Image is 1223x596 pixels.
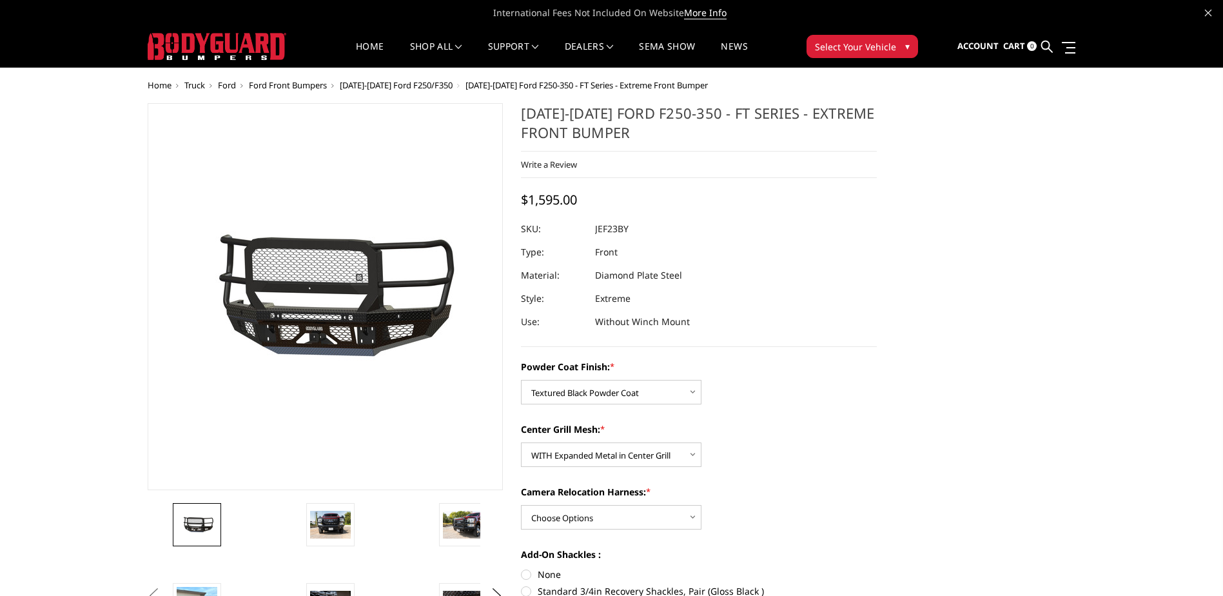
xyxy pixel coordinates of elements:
[595,310,690,333] dd: Without Winch Mount
[521,360,877,373] label: Powder Coat Finish:
[815,40,896,54] span: Select Your Vehicle
[410,42,462,67] a: shop all
[521,241,585,264] dt: Type:
[684,6,727,19] a: More Info
[521,287,585,310] dt: Style:
[465,79,708,91] span: [DATE]-[DATE] Ford F250-350 - FT Series - Extreme Front Bumper
[595,217,629,241] dd: JEF23BY
[521,548,877,561] label: Add-On Shackles :
[1027,41,1037,51] span: 0
[356,42,384,67] a: Home
[184,79,205,91] a: Truck
[177,515,217,534] img: 2023-2025 Ford F250-350 - FT Series - Extreme Front Bumper
[521,310,585,333] dt: Use:
[249,79,327,91] a: Ford Front Bumpers
[521,568,877,581] label: None
[1159,534,1223,596] iframe: Chat Widget
[521,217,585,241] dt: SKU:
[565,42,614,67] a: Dealers
[957,40,999,52] span: Account
[148,103,504,490] a: 2023-2025 Ford F250-350 - FT Series - Extreme Front Bumper
[1003,29,1037,64] a: Cart 0
[957,29,999,64] a: Account
[521,191,577,208] span: $1,595.00
[721,42,747,67] a: News
[443,511,484,538] img: 2023-2025 Ford F250-350 - FT Series - Extreme Front Bumper
[488,42,539,67] a: Support
[1003,40,1025,52] span: Cart
[595,287,631,310] dd: Extreme
[905,39,910,53] span: ▾
[148,33,286,60] img: BODYGUARD BUMPERS
[148,79,171,91] a: Home
[595,264,682,287] dd: Diamond Plate Steel
[521,485,877,499] label: Camera Relocation Harness:
[521,264,585,287] dt: Material:
[521,422,877,436] label: Center Grill Mesh:
[521,159,577,170] a: Write a Review
[807,35,918,58] button: Select Your Vehicle
[218,79,236,91] a: Ford
[521,103,877,152] h1: [DATE]-[DATE] Ford F250-350 - FT Series - Extreme Front Bumper
[639,42,695,67] a: SEMA Show
[595,241,618,264] dd: Front
[340,79,453,91] a: [DATE]-[DATE] Ford F250/F350
[310,511,351,538] img: 2023-2025 Ford F250-350 - FT Series - Extreme Front Bumper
